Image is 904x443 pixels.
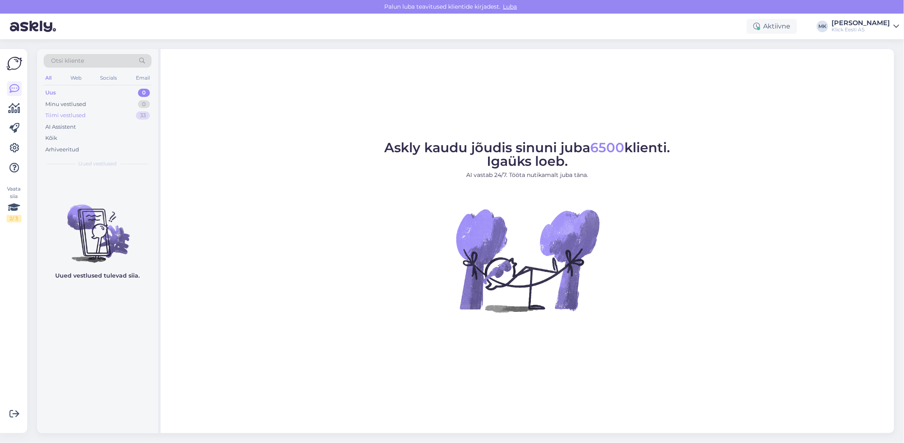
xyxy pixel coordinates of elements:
span: Askly kaudu jõudis sinuni juba klienti. Igaüks loeb. [385,139,670,169]
p: AI vastab 24/7. Tööta nutikamalt juba täna. [385,171,670,179]
div: Kõik [45,134,57,142]
img: No Chat active [453,186,602,335]
div: 0 [138,100,150,108]
div: Email [134,73,152,83]
div: Klick Eesti AS [832,26,890,33]
span: Otsi kliente [51,57,84,65]
span: Uued vestlused [79,160,117,167]
div: MK [817,21,828,32]
img: No chats [37,190,158,264]
div: 0 [138,89,150,97]
a: [PERSON_NAME]Klick Eesti AS [832,20,899,33]
div: AI Assistent [45,123,76,131]
div: Socials [98,73,119,83]
div: [PERSON_NAME] [832,20,890,26]
div: Aktiivne [747,19,797,34]
div: Minu vestlused [45,100,86,108]
div: Uus [45,89,56,97]
div: Arhiveeritud [45,146,79,154]
div: Web [69,73,83,83]
div: Tiimi vestlused [45,111,86,120]
span: Luba [501,3,520,10]
span: 6500 [591,139,625,156]
p: Uued vestlused tulevad siia. [56,271,140,280]
div: 33 [136,111,150,120]
img: Askly Logo [7,56,22,71]
div: Vaata siia [7,185,21,222]
div: 2 / 3 [7,215,21,222]
div: All [44,73,53,83]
